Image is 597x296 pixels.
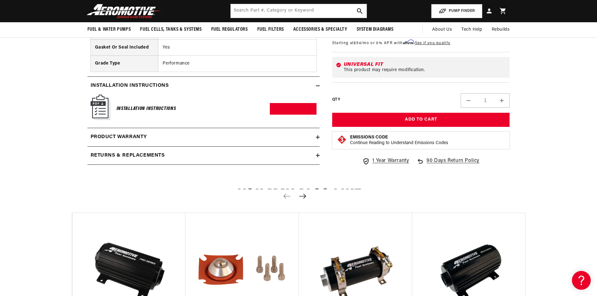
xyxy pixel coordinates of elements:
button: Emissions CodeContinue Reading to Understand Emissions Codes [350,135,448,146]
span: Tech Help [461,26,482,33]
button: PUMP FINDER [431,4,482,18]
summary: Fuel & Water Pumps [83,22,136,37]
button: search button [353,4,367,18]
strong: Emissions Code [350,135,388,140]
span: About Us [432,27,452,32]
summary: Fuel Regulators [207,22,253,37]
summary: Fuel Cells, Tanks & Systems [135,22,206,37]
a: See if you qualify - Learn more about Affirm Financing (opens in modal) [415,41,450,45]
summary: Rebuilds [487,22,515,37]
summary: System Diagrams [352,22,398,37]
button: Add to Cart [332,113,510,127]
span: $54 [354,41,361,45]
div: This product may require modification. [344,68,506,73]
input: Search by Part Number, Category or Keyword [231,4,367,18]
a: About Us [427,22,457,37]
span: 1 Year Warranty [372,157,409,165]
td: Performance [158,56,317,72]
h2: Returns & replacements [91,152,165,160]
h2: You may also like [72,189,526,203]
img: Emissions code [337,135,347,145]
span: Accessories & Specialty [293,26,347,33]
td: Yes [158,40,317,56]
p: Continue Reading to Understand Emissions Codes [350,140,448,146]
summary: Returns & replacements [87,147,320,165]
th: Grade Type [91,56,158,72]
div: Universal Fit [344,62,506,67]
a: Download PDF [270,103,317,115]
button: Next slide [296,189,310,203]
span: Affirm [403,39,414,44]
h6: Installation Instructions [117,105,176,113]
span: System Diagrams [357,26,394,33]
span: 90 Days Return Policy [427,157,479,171]
span: Fuel Filters [257,26,284,33]
p: Starting at /mo or 0% APR with . [332,40,450,46]
th: Gasket Or Seal Included [91,40,158,56]
a: 90 Days Return Policy [416,157,479,171]
img: Aeromotive [85,4,163,18]
summary: Installation Instructions [87,77,320,95]
h2: Product warranty [91,133,147,141]
h2: Installation Instructions [91,82,169,90]
summary: Fuel Filters [253,22,289,37]
summary: Tech Help [457,22,487,37]
label: QTY [332,97,340,102]
span: Fuel & Water Pumps [87,26,131,33]
a: 1 Year Warranty [362,157,409,165]
button: Previous slide [280,189,294,203]
summary: Accessories & Specialty [289,22,352,37]
summary: Product warranty [87,128,320,146]
img: Instruction Manual [91,95,110,120]
span: Fuel Regulators [211,26,248,33]
span: Fuel Cells, Tanks & Systems [140,26,202,33]
span: Rebuilds [492,26,510,33]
